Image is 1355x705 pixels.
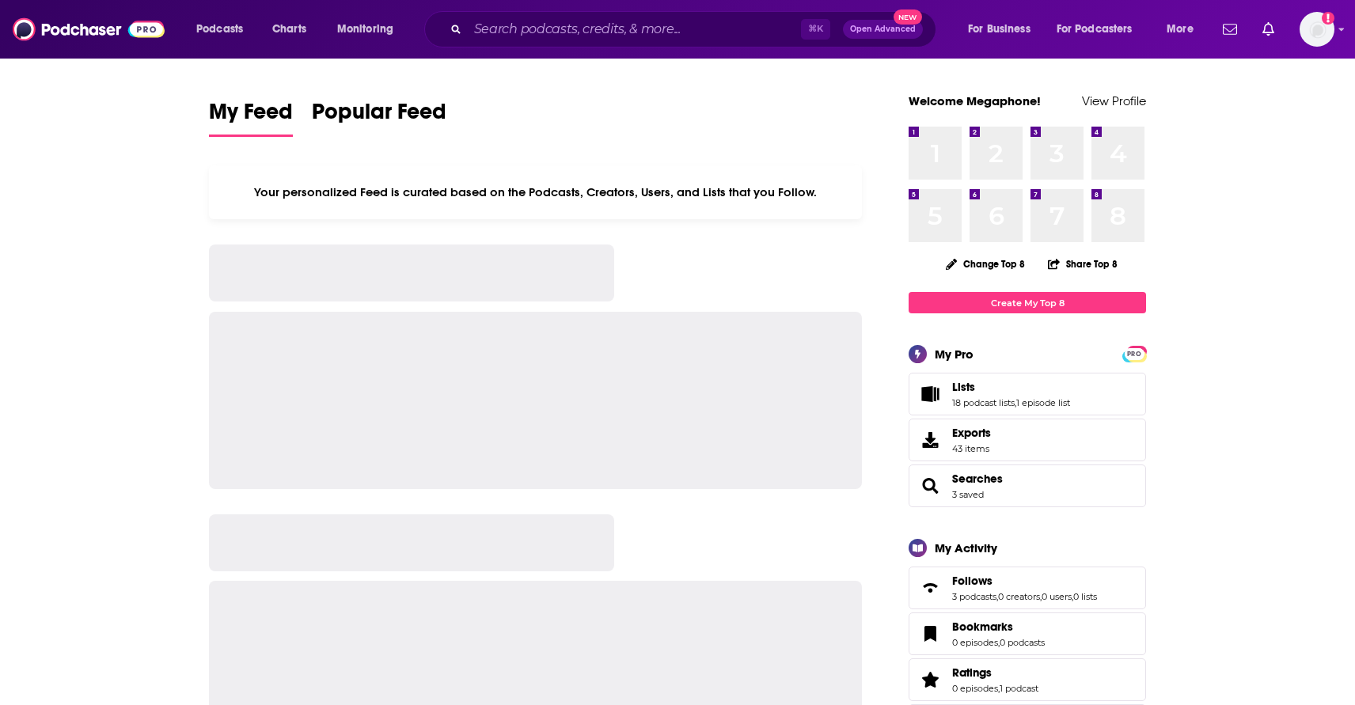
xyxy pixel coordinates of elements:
[1125,347,1144,359] a: PRO
[209,165,862,219] div: Your personalized Feed is curated based on the Podcasts, Creators, Users, and Lists that you Follow.
[935,540,997,555] div: My Activity
[468,17,801,42] input: Search podcasts, credits, & more...
[998,683,1000,694] span: ,
[909,567,1146,609] span: Follows
[1216,16,1243,43] a: Show notifications dropdown
[952,380,975,394] span: Lists
[1000,637,1045,648] a: 0 podcasts
[909,419,1146,461] a: Exports
[312,98,446,135] span: Popular Feed
[337,18,393,40] span: Monitoring
[1016,397,1070,408] a: 1 episode list
[952,620,1013,634] span: Bookmarks
[952,637,998,648] a: 0 episodes
[1042,591,1072,602] a: 0 users
[957,17,1050,42] button: open menu
[209,98,293,135] span: My Feed
[1082,93,1146,108] a: View Profile
[952,665,1038,680] a: Ratings
[952,472,1003,486] a: Searches
[1015,397,1016,408] span: ,
[894,9,922,25] span: New
[1322,12,1334,25] svg: Email not verified
[998,637,1000,648] span: ,
[850,25,916,33] span: Open Advanced
[952,489,984,500] a: 3 saved
[952,380,1070,394] a: Lists
[909,612,1146,655] span: Bookmarks
[439,11,951,47] div: Search podcasts, credits, & more...
[952,443,991,454] span: 43 items
[952,683,998,694] a: 0 episodes
[909,93,1041,108] a: Welcome Megaphone!
[909,658,1146,701] span: Ratings
[909,373,1146,415] span: Lists
[262,17,316,42] a: Charts
[952,620,1045,634] a: Bookmarks
[952,591,996,602] a: 3 podcasts
[1300,12,1334,47] button: Show profile menu
[1040,591,1042,602] span: ,
[952,665,992,680] span: Ratings
[1256,16,1281,43] a: Show notifications dropdown
[1167,18,1194,40] span: More
[952,574,993,588] span: Follows
[909,464,1146,507] span: Searches
[13,14,165,44] img: Podchaser - Follow, Share and Rate Podcasts
[843,20,923,39] button: Open AdvancedNew
[952,574,1097,588] a: Follows
[1072,591,1073,602] span: ,
[936,254,1034,274] button: Change Top 8
[1300,12,1334,47] span: Logged in as MegaphoneSupport
[914,383,946,405] a: Lists
[1156,17,1213,42] button: open menu
[909,292,1146,313] a: Create My Top 8
[998,591,1040,602] a: 0 creators
[1073,591,1097,602] a: 0 lists
[914,429,946,451] span: Exports
[1057,18,1133,40] span: For Podcasters
[272,18,306,40] span: Charts
[801,19,830,40] span: ⌘ K
[952,397,1015,408] a: 18 podcast lists
[326,17,414,42] button: open menu
[1125,348,1144,360] span: PRO
[209,98,293,137] a: My Feed
[1047,248,1118,279] button: Share Top 8
[196,18,243,40] span: Podcasts
[952,426,991,440] span: Exports
[914,669,946,691] a: Ratings
[968,18,1030,40] span: For Business
[914,577,946,599] a: Follows
[312,98,446,137] a: Popular Feed
[914,475,946,497] a: Searches
[1300,12,1334,47] img: User Profile
[914,623,946,645] a: Bookmarks
[1046,17,1156,42] button: open menu
[996,591,998,602] span: ,
[1000,683,1038,694] a: 1 podcast
[185,17,264,42] button: open menu
[935,347,974,362] div: My Pro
